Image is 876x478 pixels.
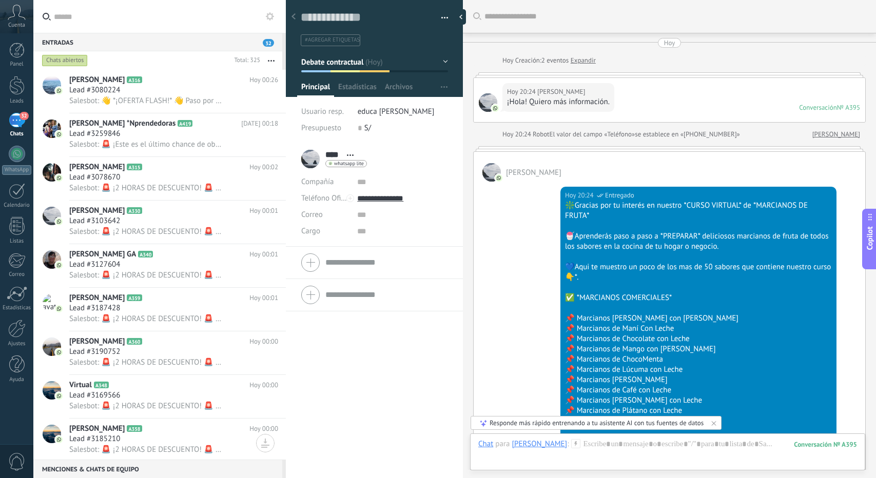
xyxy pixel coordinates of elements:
[502,55,515,66] div: Hoy
[512,439,567,448] div: Rosa
[69,129,120,139] span: Lead #3259846
[55,131,63,138] img: icon
[565,313,832,324] div: 📌 Marcianos [PERSON_NAME] con [PERSON_NAME]
[567,439,569,449] span: :
[33,70,286,113] a: avataricon[PERSON_NAME]A316Hoy 00:26Lead #3080224Salesbot: 👋 *¡OFERTA FLASH!* 👋 Paso por aquí par...
[263,39,274,47] span: 32
[20,112,28,120] span: 32
[55,262,63,269] img: icon
[492,105,499,112] img: com.amocrm.amocrmwa.svg
[55,174,63,182] img: icon
[69,118,176,129] span: [PERSON_NAME] *Nprendedoras
[127,294,142,301] span: A359
[33,201,286,244] a: avataricon[PERSON_NAME]A330Hoy 00:01Lead #3103642Salesbot: 🚨 ¡2 HORAS DE DESCUENTO! 🚨 ✅ *CURSO DE...
[338,82,377,97] span: Estadísticas
[565,395,832,406] div: 📌 Marcianos [PERSON_NAME] con Leche
[2,238,32,245] div: Listas
[55,349,63,356] img: icon
[2,341,32,347] div: Ajustes
[301,120,350,136] div: Presupuesto
[565,365,832,375] div: 📌 Marcianos de Lúcuma con Leche
[55,305,63,312] img: icon
[127,164,142,170] span: A315
[301,193,355,203] span: Teléfono Oficina
[301,123,341,133] span: Presupuesto
[565,262,832,283] div: 💙Aqui te muestro un poco de los mas de 50 sabores que contiene nuestro curso👇*.
[69,260,120,270] span: Lead #3127604
[2,98,32,105] div: Leads
[69,162,125,172] span: [PERSON_NAME]
[69,227,222,236] span: Salesbot: 🚨 ¡2 HORAS DE DESCUENTO! 🚨 ✅ *CURSO DE CHUPETES Y HELADOS DE CREMA* + bonos de regalo p...
[94,382,109,388] span: A348
[69,172,120,183] span: Lead #3078670
[565,231,832,252] div: 🍧Aprenderás paso a paso a *PREPARAR* deliciosos marcianos de fruta de todos los sabores en la coc...
[2,165,31,175] div: WhatsApp
[565,190,595,201] div: Hoy 20:24
[69,96,222,106] span: Salesbot: 👋 *¡OFERTA FLASH!* 👋 Paso por aquí para recordarte que la oferta FLASH en mi *CURSO DE ...
[33,419,286,462] a: avataricon[PERSON_NAME]A358Hoy 00:00Lead #3185210Salesbot: 🚨 ¡2 HORAS DE DESCUENTO! 🚨 ✅ *CURSO DE...
[385,82,413,97] span: Archivos
[334,161,364,166] span: whatsapp lite
[565,201,832,221] div: ❇️Gracias por tu interés en nuestro *CURSO VIRTUAL* de *MARCIANOS DE FRUTA*
[69,270,222,280] span: Salesbot: 🚨 ¡2 HORAS DE DESCUENTO! 🚨 ✅ *CURSO DE CHUPETES Y HELADOS DE CREMA* + bonos de regalo p...
[495,174,502,182] img: com.amocrm.amocrmwa.svg
[812,129,860,140] a: [PERSON_NAME]
[837,103,860,112] div: № A395
[301,107,344,116] span: Usuario resp.
[138,251,153,257] span: A340
[301,174,349,190] div: Compañía
[533,130,549,138] span: Robot
[69,347,120,357] span: Lead #3190752
[178,120,192,127] span: A419
[301,227,320,235] span: Cargo
[301,104,350,120] div: Usuario resp.
[69,424,125,434] span: [PERSON_NAME]
[33,33,282,51] div: Entradas
[565,406,832,416] div: 📌 Marcianos de Plátano con Leche
[635,129,740,140] span: se establece en «[PHONE_NUMBER]»
[2,61,32,68] div: Panel
[69,140,222,149] span: Salesbot: 🚨 ¡Este es el último chance de obtenerlo a un precio especial! 🚨 🌟 *NUESTRO CURSO DE CH...
[571,55,596,66] a: Expandir
[249,336,278,347] span: Hoy 00:00
[69,401,222,411] span: Salesbot: 🚨 ¡2 HORAS DE DESCUENTO! 🚨 ✅ *CURSO DE CHUPETES Y HELADOS DE CREMA* + bonos de regalo p...
[69,183,222,193] span: Salesbot: 🚨 ¡2 HORAS DE DESCUENTO! 🚨 ✅ *CURSO DE CHUPETES Y HELADOS DE CREMA* + bonos de regalo p...
[301,210,323,220] span: Correo
[2,202,32,209] div: Calendario
[33,113,286,156] a: avataricon[PERSON_NAME] *NprendedorasA419[DATE] 00:18Lead #3259846Salesbot: 🚨 ¡Este es el último ...
[664,38,675,48] div: Hoy
[69,206,125,216] span: [PERSON_NAME]
[482,163,501,182] span: Rosa
[42,54,88,67] div: Chats abiertos
[127,207,142,214] span: A330
[33,375,286,418] a: avatariconVirtualA348Hoy 00:00Lead #3169566Salesbot: 🚨 ¡2 HORAS DE DESCUENTO! 🚨 ✅ *CURSO DE CHUPE...
[565,375,832,385] div: 📌 Marcianos [PERSON_NAME]
[69,216,120,226] span: Lead #3103642
[506,168,561,177] span: Rosa
[865,227,875,250] span: Copilot
[2,376,32,383] div: Ayuda
[249,206,278,216] span: Hoy 00:01
[605,190,634,201] span: Entregado
[55,87,63,94] img: icon
[249,249,278,260] span: Hoy 00:01
[69,380,92,390] span: Virtual
[305,36,360,44] span: #agregar etiquetas
[541,55,569,66] span: 2 eventos
[69,85,120,95] span: Lead #3080224
[502,129,533,140] div: Hoy 20:24
[565,354,832,365] div: 📌 Marcianos de ChocoMenta
[8,22,25,29] span: Cuenta
[301,190,349,207] button: Teléfono Oficina
[69,357,222,367] span: Salesbot: 🚨 ¡2 HORAS DE DESCUENTO! 🚨 ✅ *CURSO DE CHUPETES Y HELADOS DE CREMA* + bonos de regalo p...
[33,244,286,287] a: avataricon[PERSON_NAME] GAA340Hoy 00:01Lead #3127604Salesbot: 🚨 ¡2 HORAS DE DESCUENTO! 🚨 ✅ *CURSO...
[550,129,635,140] span: El valor del campo «Teléfono»
[537,87,585,97] span: Rosa
[479,93,497,112] span: Rosa
[69,336,125,347] span: [PERSON_NAME]
[55,392,63,400] img: icon
[69,434,120,444] span: Lead #3185210
[249,293,278,303] span: Hoy 00:01
[249,424,278,434] span: Hoy 00:00
[69,390,120,401] span: Lead #3169566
